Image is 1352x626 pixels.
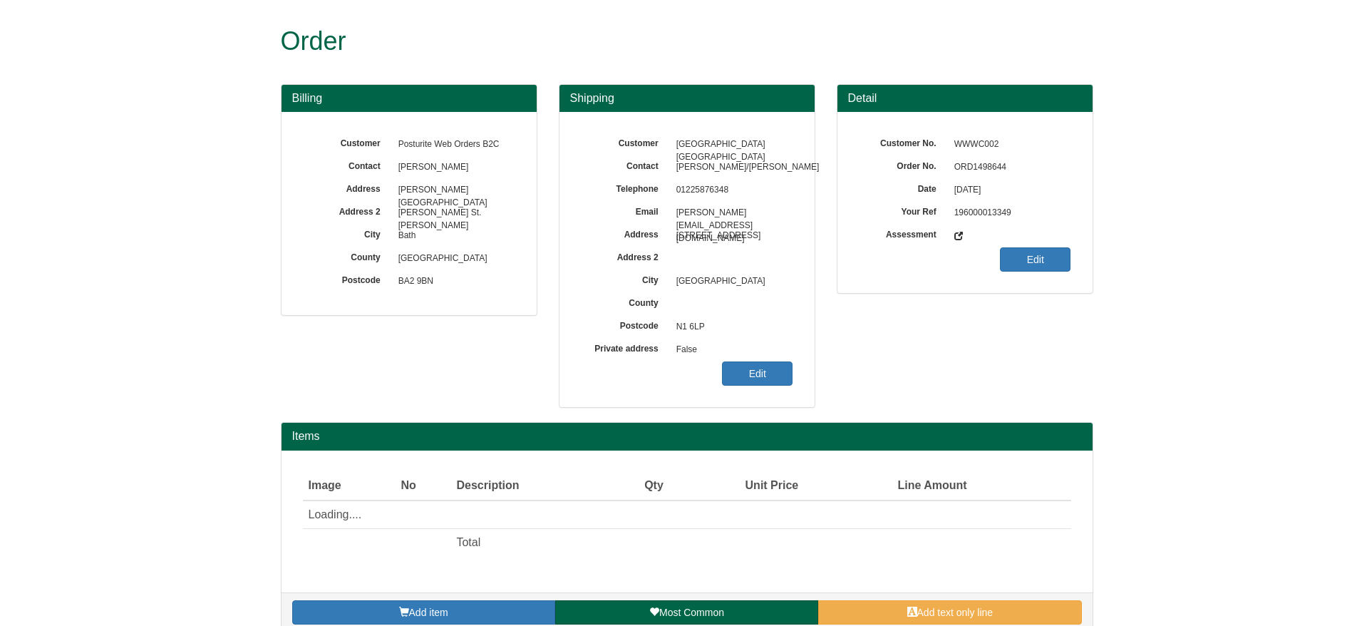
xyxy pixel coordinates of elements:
label: Contact [303,156,391,173]
h3: Shipping [570,92,804,105]
label: Telephone [581,179,669,195]
th: Description [450,472,605,501]
h3: Detail [848,92,1082,105]
label: Your Ref [859,202,947,218]
td: Total [450,529,605,557]
label: Date [859,179,947,195]
label: Address 2 [303,202,391,218]
span: Add item [409,607,448,618]
label: Postcode [303,270,391,287]
label: City [581,270,669,287]
label: Private address [581,339,669,355]
span: [PERSON_NAME][GEOGRAPHIC_DATA] [391,179,515,202]
span: [DATE] [947,179,1071,202]
span: 196000013349 [947,202,1071,225]
span: BA2 9BN [391,270,515,293]
th: Line Amount [804,472,972,501]
label: County [581,293,669,309]
th: Unit Price [669,472,804,501]
label: Email [581,202,669,218]
label: County [303,247,391,264]
span: [PERSON_NAME][EMAIL_ADDRESS][DOMAIN_NAME] [669,202,793,225]
label: Postcode [581,316,669,332]
label: Customer [303,133,391,150]
span: [GEOGRAPHIC_DATA] [669,270,793,293]
span: [GEOGRAPHIC_DATA] [GEOGRAPHIC_DATA] [669,133,793,156]
span: [PERSON_NAME] St. [PERSON_NAME] [391,202,515,225]
label: City [303,225,391,241]
label: Contact [581,156,669,173]
span: [PERSON_NAME]/[PERSON_NAME] [669,156,793,179]
label: Address [303,179,391,195]
span: Bath [391,225,515,247]
span: N1 6LP [669,316,793,339]
span: Most Common [659,607,724,618]
label: Address 2 [581,247,669,264]
label: Customer No. [859,133,947,150]
span: 01225876348 [669,179,793,202]
span: False [669,339,793,361]
label: Address [581,225,669,241]
span: Add text only line [917,607,994,618]
span: ORD1498644 [947,156,1071,179]
td: Loading.... [303,501,1071,529]
label: Assessment [859,225,947,241]
label: Customer [581,133,669,150]
span: [PERSON_NAME] [391,156,515,179]
h3: Billing [292,92,526,105]
th: No [396,472,451,501]
span: WWWC002 [947,133,1071,156]
th: Image [303,472,396,501]
h1: Order [281,27,1040,56]
a: Edit [1000,247,1070,272]
th: Qty [606,472,669,501]
span: [STREET_ADDRESS] [669,225,793,247]
span: Posturite Web Orders B2C [391,133,515,156]
h2: Items [292,430,1082,443]
a: Edit [722,361,793,386]
label: Order No. [859,156,947,173]
span: [GEOGRAPHIC_DATA] [391,247,515,270]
